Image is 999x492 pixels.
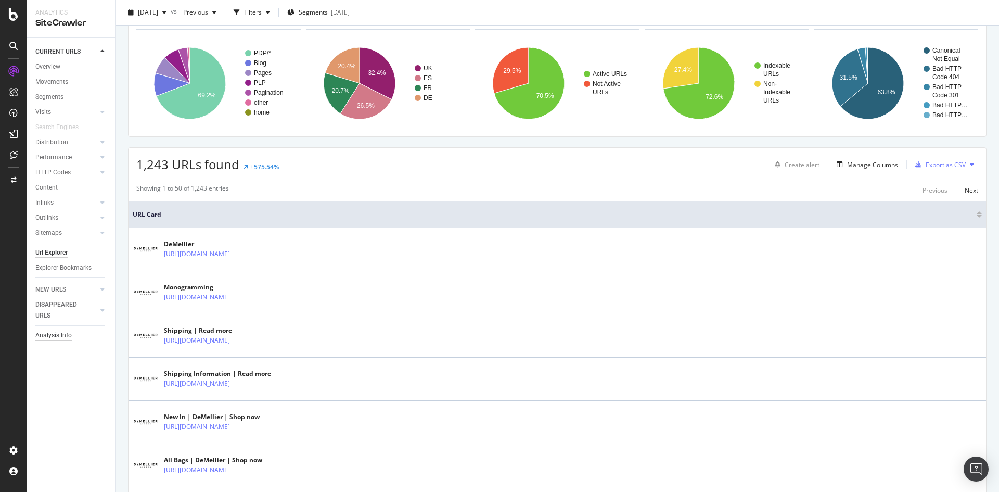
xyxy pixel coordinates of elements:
[35,152,72,163] div: Performance
[35,167,71,178] div: HTTP Codes
[35,8,107,17] div: Analytics
[164,326,275,335] div: Shipping | Read more
[35,330,108,341] a: Analysis Info
[35,262,92,273] div: Explorer Bookmarks
[763,80,777,87] text: Non-
[35,247,108,258] a: Url Explorer
[35,137,97,148] a: Distribution
[771,156,819,173] button: Create alert
[424,74,432,82] text: ES
[254,79,266,86] text: PLP
[299,8,328,17] span: Segments
[306,38,469,129] svg: A chart.
[35,107,97,118] a: Visits
[965,186,978,195] div: Next
[674,66,692,73] text: 27.4%
[35,212,58,223] div: Outlinks
[357,102,375,109] text: 26.5%
[911,156,966,173] button: Export as CSV
[164,292,230,302] a: [URL][DOMAIN_NAME]
[229,4,274,21] button: Filters
[171,7,179,16] span: vs
[254,69,272,77] text: Pages
[932,55,960,62] text: Not Equal
[133,243,159,256] img: main image
[254,49,271,57] text: PDP/*
[331,87,349,94] text: 20.7%
[785,160,819,169] div: Create alert
[164,456,275,465] div: All Bags | DeMellier | Shop now
[932,65,962,72] text: Bad HTTP
[338,62,355,70] text: 20.4%
[124,4,171,21] button: [DATE]
[840,74,857,81] text: 31.5%
[133,210,974,219] span: URL Card
[475,38,638,129] svg: A chart.
[35,92,63,103] div: Segments
[35,61,60,72] div: Overview
[35,167,97,178] a: HTTP Codes
[133,459,159,472] img: main image
[35,122,89,133] a: Search Engines
[244,8,262,17] div: Filters
[965,184,978,196] button: Next
[254,89,284,96] text: Pagination
[964,457,989,482] div: Open Intercom Messenger
[164,283,275,292] div: Monogramming
[35,247,68,258] div: Url Explorer
[878,89,895,96] text: 63.8%
[35,77,108,87] a: Movements
[136,38,299,129] svg: A chart.
[35,262,108,273] a: Explorer Bookmarks
[164,239,275,249] div: DeMellier
[923,186,947,195] div: Previous
[35,61,108,72] a: Overview
[923,184,947,196] button: Previous
[763,97,779,104] text: URLs
[133,329,159,343] img: main image
[179,4,221,21] button: Previous
[536,92,554,99] text: 70.5%
[35,152,97,163] a: Performance
[164,379,230,389] a: [URL][DOMAIN_NAME]
[133,286,159,299] img: main image
[164,465,230,475] a: [URL][DOMAIN_NAME]
[35,330,72,341] div: Analysis Info
[254,109,270,116] text: home
[35,107,51,118] div: Visits
[35,182,108,193] a: Content
[424,84,432,92] text: FR
[593,70,627,78] text: Active URLs
[164,249,230,259] a: [URL][DOMAIN_NAME]
[35,228,62,238] div: Sitemaps
[35,46,97,57] a: CURRENT URLS
[35,137,68,148] div: Distribution
[35,182,58,193] div: Content
[847,160,898,169] div: Manage Columns
[932,73,959,81] text: Code 404
[35,122,79,133] div: Search Engines
[35,197,54,208] div: Inlinks
[368,69,386,77] text: 32.4%
[136,156,239,173] span: 1,243 URLs found
[814,38,978,129] svg: A chart.
[179,8,208,17] span: Previous
[35,299,97,321] a: DISAPPEARED URLS
[254,99,268,106] text: other
[932,102,968,109] text: Bad HTTP…
[133,415,159,429] img: main image
[424,94,432,102] text: DE
[250,162,279,171] div: +575.54%
[763,70,779,78] text: URLs
[35,228,97,238] a: Sitemaps
[832,158,898,171] button: Manage Columns
[763,89,790,96] text: Indexable
[645,38,809,129] svg: A chart.
[932,47,960,54] text: Canonical
[424,65,432,72] text: UK
[35,284,97,295] a: NEW URLS
[164,422,230,432] a: [URL][DOMAIN_NAME]
[926,160,966,169] div: Export as CSV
